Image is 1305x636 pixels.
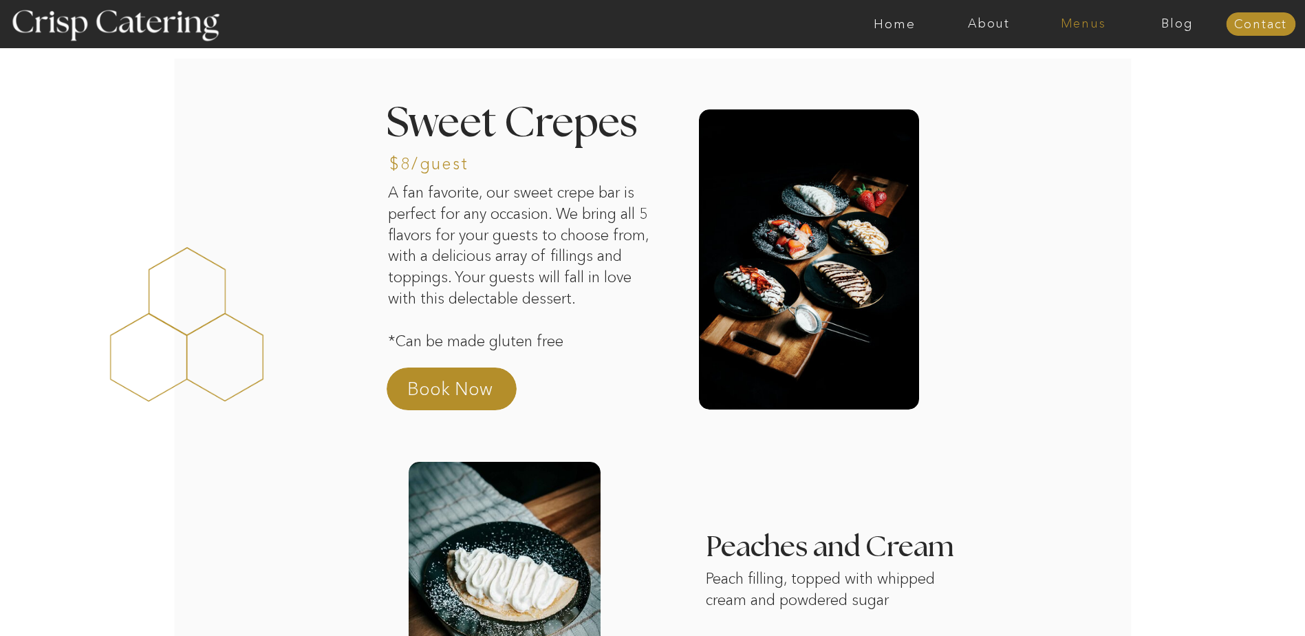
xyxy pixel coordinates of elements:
a: Book Now [407,377,528,410]
a: About [942,17,1036,31]
h3: $8/guest [389,156,504,176]
a: Home [848,17,942,31]
a: Blog [1130,17,1225,31]
h3: Peaches and Cream [706,533,956,563]
a: Contact [1226,18,1295,32]
p: A fan favorite, our sweet crepe bar is perfect for any occasion. We bring all 5 flavors for your ... [388,182,658,358]
p: Peach filling, topped with whipped cream and powdered sugar [706,569,956,618]
a: Menus [1036,17,1130,31]
h2: Sweet Crepes [387,103,651,187]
